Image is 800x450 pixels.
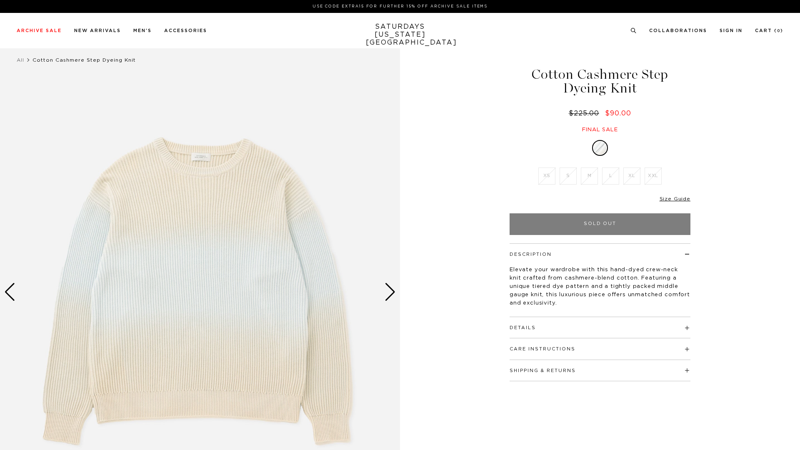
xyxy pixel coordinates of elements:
[755,28,783,33] a: Cart (0)
[133,28,152,33] a: Men's
[510,347,575,351] button: Care Instructions
[510,325,536,330] button: Details
[20,3,780,10] p: Use Code EXTRA15 for Further 15% Off Archive Sale Items
[4,283,15,301] div: Previous slide
[508,126,692,133] div: Final sale
[74,28,121,33] a: New Arrivals
[720,28,742,33] a: Sign In
[569,110,602,117] del: $225.00
[510,252,552,257] button: Description
[510,368,576,373] button: Shipping & Returns
[649,28,707,33] a: Collaborations
[32,57,136,62] span: Cotton Cashmere Step Dyeing Knit
[17,28,62,33] a: Archive Sale
[385,283,396,301] div: Next slide
[660,196,690,201] a: Size Guide
[777,29,780,33] small: 0
[164,28,207,33] a: Accessories
[510,266,690,307] p: Elevate your wardrobe with this hand-dyed crew-neck knit crafted from cashmere-blend cotton. Feat...
[17,57,24,62] a: All
[605,110,631,117] span: $90.00
[366,23,435,47] a: SATURDAYS[US_STATE][GEOGRAPHIC_DATA]
[508,67,692,95] h1: Cotton Cashmere Step Dyeing Knit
